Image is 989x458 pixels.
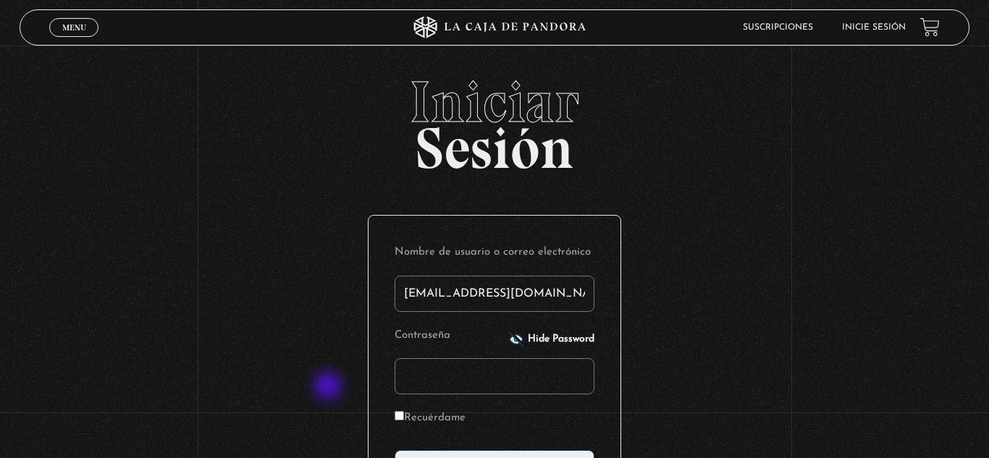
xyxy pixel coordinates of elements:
label: Recuérdame [395,407,466,430]
label: Nombre de usuario o correo electrónico [395,242,594,264]
a: View your shopping cart [920,17,940,37]
span: Menu [62,23,86,32]
span: Hide Password [528,334,594,344]
a: Suscripciones [743,23,813,32]
button: Hide Password [509,332,594,347]
label: Contraseña [395,325,505,347]
a: Inicie sesión [842,23,906,32]
h2: Sesión [20,73,969,166]
span: Iniciar [20,73,969,131]
input: Recuérdame [395,411,404,420]
span: Cerrar [57,35,91,45]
